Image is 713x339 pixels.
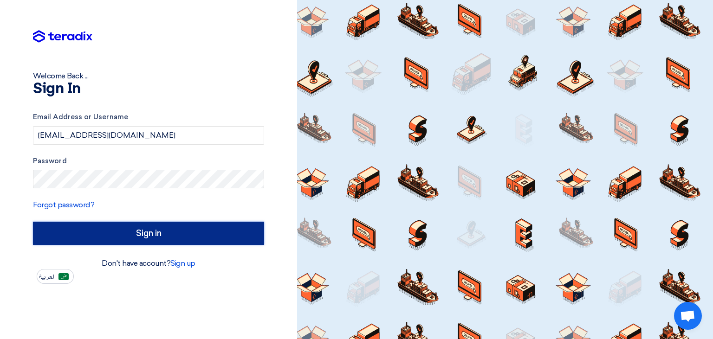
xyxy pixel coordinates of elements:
label: Password [33,156,264,166]
div: Welcome Back ... [33,70,264,82]
button: العربية [37,269,74,284]
h1: Sign In [33,82,264,96]
input: Enter your business email or username [33,126,264,145]
div: Don't have account? [33,258,264,269]
img: ar-AR.png [58,273,69,280]
a: Sign up [170,259,195,268]
input: Sign in [33,222,264,245]
img: Teradix logo [33,30,92,43]
span: العربية [39,274,56,280]
label: Email Address or Username [33,112,264,122]
a: Forgot password? [33,200,94,209]
div: Open chat [674,302,702,330]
